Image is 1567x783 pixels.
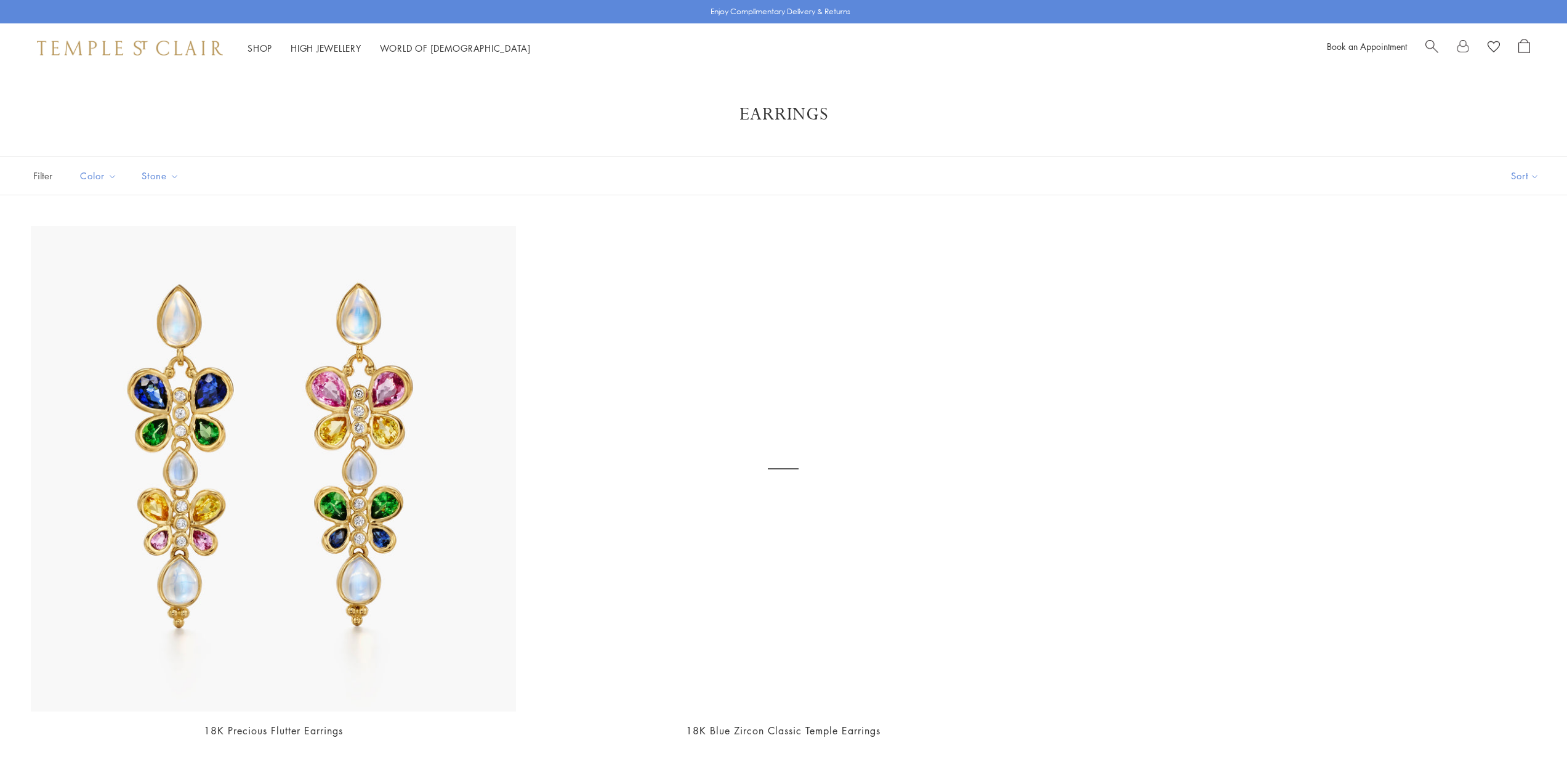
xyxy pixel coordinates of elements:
a: 18K Precious Flutter Earrings [204,724,343,737]
a: ShopShop [248,42,272,54]
span: Stone [135,168,188,184]
p: Enjoy Complimentary Delivery & Returns [711,6,850,18]
span: Color [74,168,126,184]
img: Temple St. Clair [37,41,223,55]
img: 18K Precious Flutter Earrings [31,226,516,712]
h1: Earrings [49,103,1518,126]
a: Open Shopping Bag [1518,39,1530,57]
button: Show sort by [1483,157,1567,195]
a: High JewelleryHigh Jewellery [291,42,361,54]
a: 18K Blue Zircon Classic Temple Earrings [541,226,1026,712]
button: Stone [132,162,188,190]
a: View Wishlist [1488,39,1500,57]
nav: Main navigation [248,41,531,56]
a: Book an Appointment [1327,40,1407,52]
button: Color [71,162,126,190]
a: Search [1425,39,1438,57]
a: World of [DEMOGRAPHIC_DATA]World of [DEMOGRAPHIC_DATA] [380,42,531,54]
